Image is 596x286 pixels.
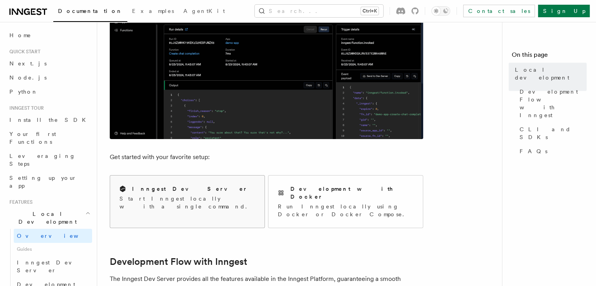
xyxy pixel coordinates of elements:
a: CLI and SDKs [516,122,587,144]
span: Documentation [58,8,123,14]
span: Setting up your app [9,175,77,189]
span: Development Flow with Inngest [520,88,587,119]
span: Examples [132,8,174,14]
a: Examples [127,2,179,21]
a: Overview [14,229,92,243]
a: Development Flow with Inngest [516,85,587,122]
p: Get started with your favorite setup: [110,152,423,163]
a: Inngest Dev ServerStart Inngest locally with a single command. [110,175,265,228]
h2: Development with Docker [290,185,413,201]
a: Your first Functions [6,127,92,149]
p: Start Inngest locally with a single command. [120,195,255,210]
span: Inngest tour [6,105,44,111]
a: Contact sales [463,5,535,17]
kbd: Ctrl+K [361,7,379,15]
span: AgentKit [183,8,225,14]
a: Inngest Dev Server [14,255,92,277]
span: Guides [14,243,92,255]
a: Documentation [53,2,127,22]
span: Install the SDK [9,117,91,123]
span: FAQs [520,147,547,155]
span: Node.js [9,74,47,81]
span: Home [9,31,31,39]
a: Node.js [6,71,92,85]
a: Python [6,85,92,99]
a: Development with DockerRun Inngest locally using Docker or Docker Compose. [268,175,423,228]
span: Inngest Dev Server [17,259,84,273]
h2: Inngest Dev Server [132,185,248,193]
span: Quick start [6,49,40,55]
a: AgentKit [179,2,230,21]
h4: On this page [512,50,587,63]
span: CLI and SDKs [520,125,587,141]
button: Local Development [6,207,92,229]
span: Local development [515,66,587,81]
span: Next.js [9,60,47,67]
a: Install the SDK [6,113,92,127]
a: Setting up your app [6,171,92,193]
a: Home [6,28,92,42]
a: Leveraging Steps [6,149,92,171]
button: Search...Ctrl+K [255,5,383,17]
span: Overview [17,233,98,239]
span: Leveraging Steps [9,153,76,167]
a: Development Flow with Inngest [110,256,247,267]
span: Features [6,199,33,205]
p: Run Inngest locally using Docker or Docker Compose. [278,203,413,218]
a: FAQs [516,144,587,158]
span: Python [9,89,38,95]
button: Toggle dark mode [431,6,450,16]
a: Local development [512,63,587,85]
span: Local Development [6,210,85,226]
a: Sign Up [538,5,590,17]
span: Your first Functions [9,131,56,145]
a: Next.js [6,56,92,71]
